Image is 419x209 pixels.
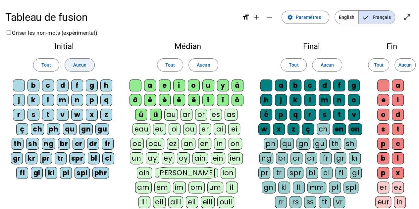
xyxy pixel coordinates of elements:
div: cl [102,152,114,164]
div: q [289,109,301,121]
div: pr [40,152,52,164]
div: ph [264,138,278,150]
div: c [392,138,404,150]
div: rs [289,196,301,208]
button: Aucun [188,58,218,72]
div: x [392,167,404,179]
div: ez [392,182,404,193]
div: er [377,182,389,193]
div: eil [186,196,198,208]
div: dr [87,138,99,150]
div: z [100,109,112,121]
div: on [229,138,242,150]
div: c [42,79,54,91]
div: b [27,79,39,91]
div: ei [228,123,240,135]
div: ey [162,152,174,164]
div: fl [16,167,28,179]
div: ion [221,167,236,179]
div: kr [26,152,37,164]
div: s [27,109,39,121]
div: kr [349,152,361,164]
div: u [202,79,214,91]
mat-icon: format_size [242,13,250,21]
div: ph [47,123,60,135]
div: ay [146,152,159,164]
div: f [71,79,83,91]
div: br [276,152,288,164]
div: oin [137,167,152,179]
div: mm [307,182,326,193]
div: i [392,94,404,106]
div: a [275,79,287,91]
div: oeu [146,138,164,150]
div: as [225,109,237,121]
div: î [202,94,214,106]
div: il [226,182,238,193]
div: au [164,109,178,121]
button: Aucun [394,58,416,72]
div: t [333,109,345,121]
div: spr [288,167,303,179]
div: l [392,152,404,164]
div: es [210,109,222,121]
div: m [319,94,331,106]
span: Aucun [197,61,210,69]
div: em [154,182,170,193]
div: eill [201,196,215,208]
div: ez [167,138,179,150]
span: Tout [41,61,51,69]
div: bl [306,167,318,179]
h2: Final [258,42,365,50]
div: n [71,94,83,106]
div: ai [214,123,226,135]
div: n [333,94,345,106]
mat-icon: remove [266,13,274,21]
div: v [348,109,360,121]
div: d [57,79,69,91]
div: e [377,94,389,106]
div: kl [45,167,57,179]
input: Griser les non-mots (expérimental) [7,30,11,35]
div: oi [169,123,181,135]
div: oy [177,152,190,164]
div: gr [334,152,346,164]
mat-icon: add [252,13,260,21]
div: ï [217,94,229,106]
span: Aucun [73,61,86,69]
div: ng [259,152,273,164]
label: Griser les non-mots (expérimental) [5,30,98,36]
div: d [319,79,331,91]
div: qu [280,138,294,150]
div: er [199,123,211,135]
span: Tout [374,61,383,69]
div: v [57,109,69,121]
div: â [130,94,141,106]
div: k [289,94,301,106]
div: û [135,109,147,121]
div: p [275,109,287,121]
div: b [377,152,389,164]
div: f [333,79,345,91]
div: am [135,182,152,193]
div: l [42,94,54,106]
div: à [232,79,243,91]
div: w [71,109,83,121]
div: on [348,123,362,135]
span: Aucun [320,61,334,69]
button: Diminuer la taille de la police [263,11,276,24]
div: z [288,123,299,135]
div: pl [60,167,72,179]
div: aill [168,196,183,208]
div: rr [275,196,287,208]
h2: Médian [128,42,247,50]
span: Tout [289,61,298,69]
div: bl [88,152,100,164]
div: [PERSON_NAME] [155,167,218,179]
div: o [377,109,389,121]
div: ar [181,109,192,121]
div: y [217,79,229,91]
div: spl [343,182,359,193]
div: ng [42,138,55,150]
div: th [12,138,24,150]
